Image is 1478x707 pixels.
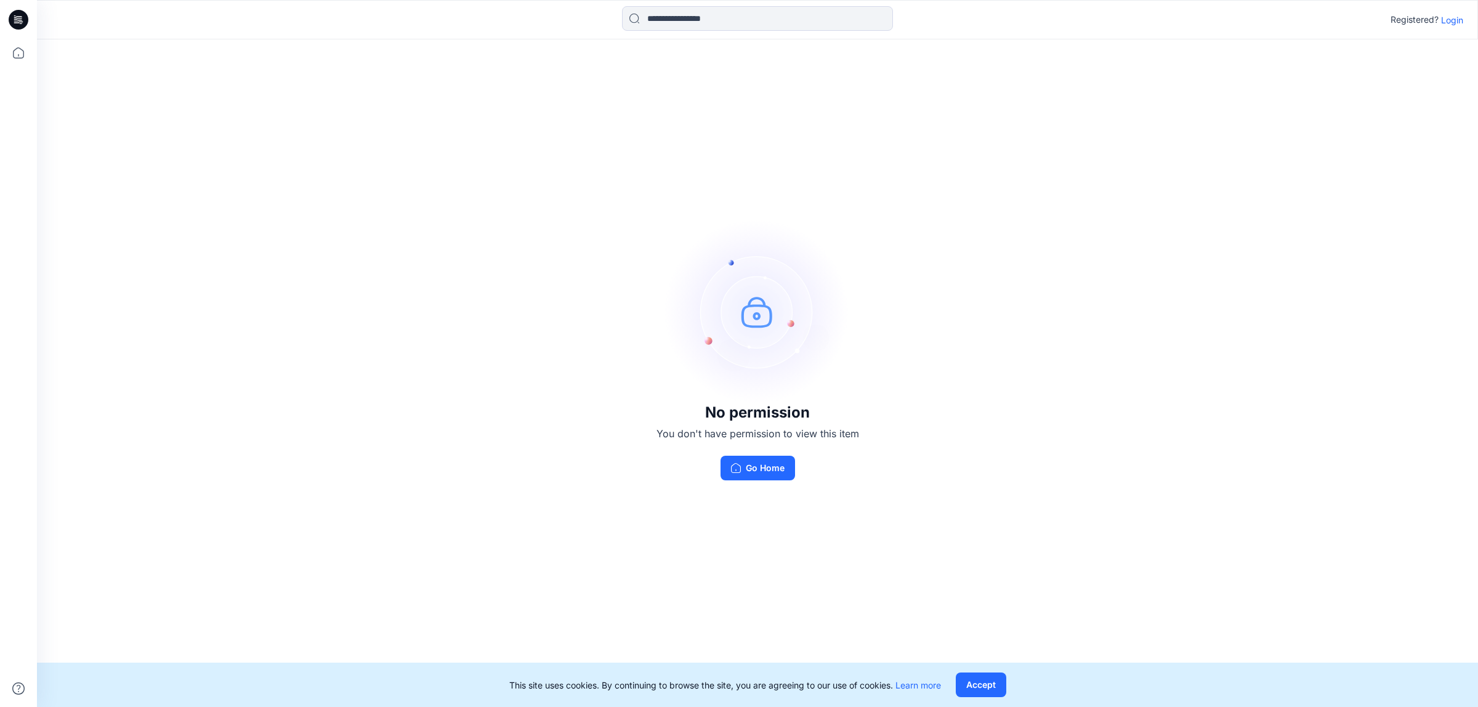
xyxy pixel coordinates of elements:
p: This site uses cookies. By continuing to browse the site, you are agreeing to our use of cookies. [509,679,941,692]
button: Accept [956,673,1006,697]
p: You don't have permission to view this item [656,426,859,441]
h3: No permission [656,404,859,421]
button: Go Home [721,456,795,480]
img: no-perm.svg [665,219,850,404]
p: Registered? [1391,12,1439,27]
a: Learn more [895,680,941,690]
p: Login [1441,14,1463,26]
